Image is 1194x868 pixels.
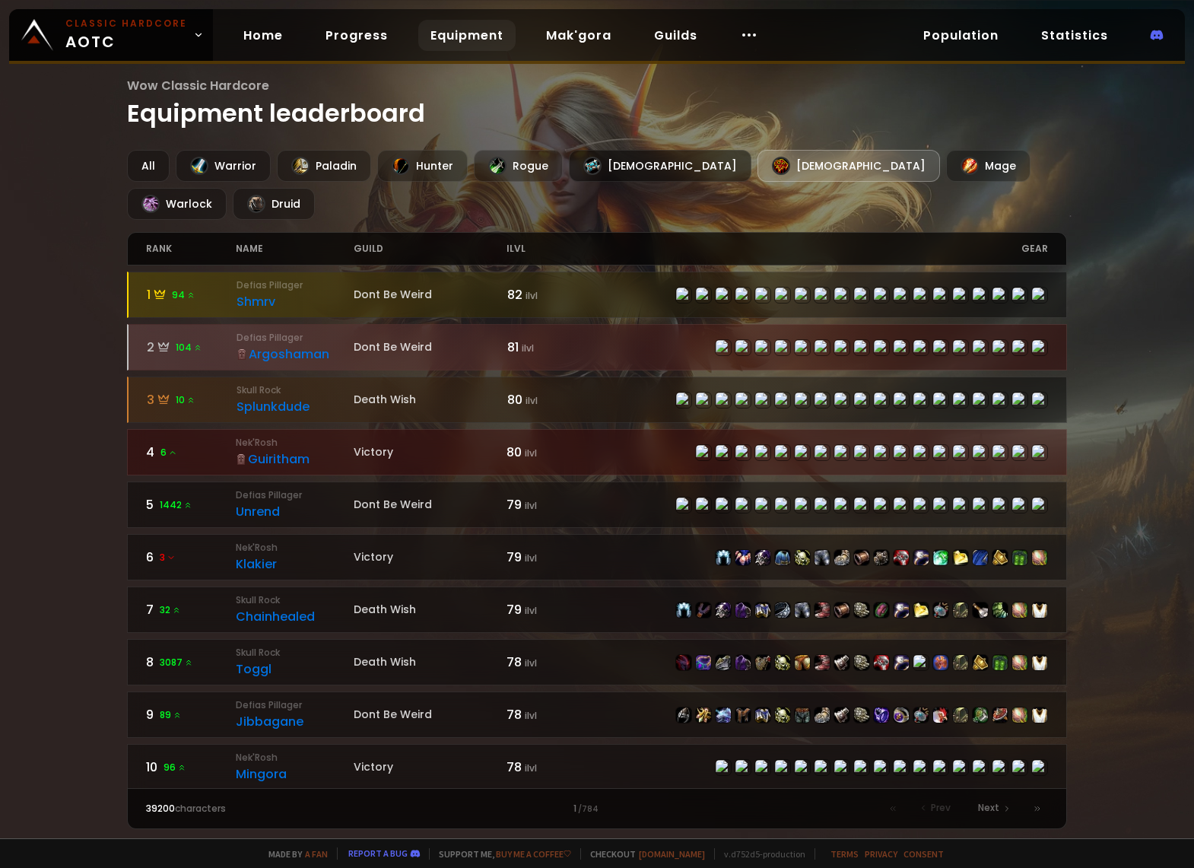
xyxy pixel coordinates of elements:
div: 10 [146,758,237,777]
img: item-23075 [992,655,1008,670]
a: 51442 Defias PillagerUnrendDont Be Weird79 ilvlitem-21372item-21712item-21376item-6134item-21374i... [127,482,1068,528]
div: rank [146,233,237,265]
img: item-22465 [795,603,810,618]
small: ilvl [525,447,537,459]
div: Chainhealed [236,607,353,626]
small: ilvl [526,394,538,407]
img: item-19382 [913,550,929,565]
div: 80 [506,443,597,462]
a: 732 Skull RockChainhealedDeath Wish79 ilvlitem-16947item-21712item-22467item-4335item-16950item-2... [127,587,1068,633]
span: 10 [176,393,195,407]
img: item-22467 [716,603,731,618]
div: 1 [147,285,237,304]
img: item-21712 [696,603,711,618]
img: item-18510 [953,603,968,618]
div: characters [146,802,372,816]
span: 6 [160,446,177,459]
small: Classic Hardcore [65,17,187,30]
img: item-19890 [973,707,988,723]
small: ilvl [526,289,538,302]
small: ilvl [525,552,537,564]
span: 94 [172,288,195,302]
img: item-16943 [834,707,849,723]
small: ilvl [525,761,537,774]
div: Warrior [176,150,271,182]
img: item-19371 [696,707,711,723]
span: AOTC [65,17,187,53]
div: Hunter [377,150,468,182]
img: item-22470 [775,603,790,618]
div: 2 [147,338,237,357]
img: item-18510 [953,707,968,723]
div: 79 [506,600,597,619]
a: Classic HardcoreAOTC [9,9,213,61]
img: item-21375 [795,655,810,670]
span: 104 [176,341,202,355]
img: item-23005 [1012,603,1027,618]
span: Prev [931,801,951,815]
small: ilvl [525,499,537,512]
small: Nek'Rosh [236,541,353,555]
img: item-22942 [973,655,988,670]
img: item-16945 [716,707,731,723]
div: 81 [507,338,598,357]
img: item-21620 [874,603,889,618]
img: item-5976 [1032,603,1047,618]
img: item-16944 [775,655,790,670]
div: All [127,150,170,182]
small: Nek'Rosh [236,751,353,765]
span: 3 [160,551,176,564]
span: Checkout [580,848,705,860]
span: v. d752d5 - production [714,848,805,860]
img: item-16837 [815,707,830,723]
img: item-19950 [913,707,929,723]
div: 79 [506,495,597,514]
div: gear [597,233,1048,265]
a: Buy me a coffee [496,848,571,860]
img: item-16949 [834,550,849,565]
a: Population [911,20,1011,51]
img: item-20636 [933,550,948,565]
small: Defias Pillager [237,278,354,292]
small: ilvl [525,604,537,617]
a: a fan [305,848,328,860]
img: item-19360 [973,603,988,618]
div: Mingora [236,765,353,784]
div: Argoshaman [237,345,354,364]
div: Rogue [474,150,563,182]
div: 3 [147,390,237,409]
small: Defias Pillager [237,331,354,345]
img: item-19382 [894,655,909,670]
img: item-22942 [992,550,1008,565]
div: [DEMOGRAPHIC_DATA] [757,150,940,182]
div: Dont Be Weird [354,497,507,513]
div: Victory [354,759,507,775]
small: Defias Pillager [236,698,353,712]
img: item-16943 [834,655,849,670]
a: Statistics [1029,20,1120,51]
div: Death Wish [354,602,507,618]
div: Death Wish [354,654,507,670]
div: Klakier [236,555,353,574]
img: item-16947 [716,550,731,565]
div: guild [354,233,507,265]
h1: Equipment leaderboard [127,76,1068,132]
a: Terms [830,848,859,860]
div: 78 [506,758,597,777]
a: Progress [313,20,400,51]
img: item-22471 [834,603,849,618]
img: item-19395 [953,550,968,565]
img: item-16950 [755,707,770,723]
img: item-19140 [874,655,889,670]
span: 89 [160,708,182,722]
div: Toggl [236,660,353,679]
img: item-21372 [676,655,691,670]
small: ilvl [525,657,537,669]
a: 989 Defias PillagerJibbaganeDont Be Weird78 ilvlitem-18870item-19371item-16945item-154item-16950i... [127,692,1068,738]
span: 3087 [160,656,193,669]
img: item-21376 [716,655,731,670]
div: Unrend [236,502,353,521]
div: name [236,233,353,265]
small: Skull Rock [236,646,353,660]
img: item-16946 [795,707,810,723]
